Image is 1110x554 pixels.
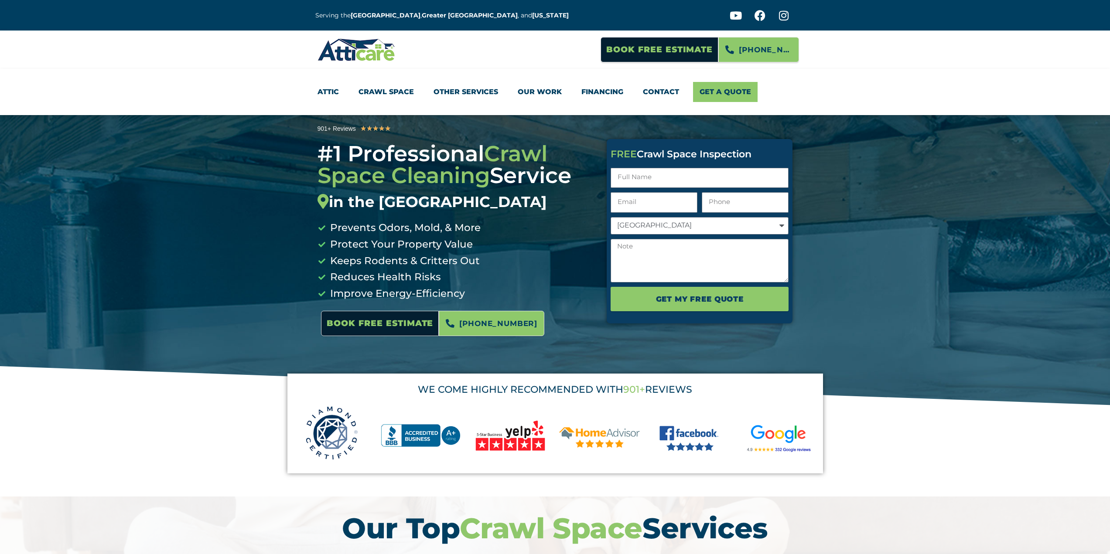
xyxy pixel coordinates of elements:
[315,10,575,20] p: Serving the , , and
[718,37,799,62] a: [PHONE_NUMBER]
[328,269,441,285] span: Reduces Health Risks
[299,385,812,394] div: WE COME HIGHLY RECOMMENDED WITH REVIEWS
[321,311,439,336] a: Book Free Estimate
[611,168,789,188] input: Full Name
[360,123,366,134] i: ★
[328,236,473,253] span: Protect Your Property Value
[702,192,789,213] input: Only numbers and phone characters (#, -, *, etc) are accepted.
[328,285,465,302] span: Improve Energy-Efficiency
[656,292,744,306] span: Get My FREE Quote
[422,11,518,19] a: Greater [GEOGRAPHIC_DATA]
[459,316,537,331] span: [PHONE_NUMBER]
[318,82,339,102] a: Attic
[318,193,594,211] div: in the [GEOGRAPHIC_DATA]
[601,37,718,62] a: Book Free Estimate
[366,123,372,134] i: ★
[606,41,713,58] span: Book Free Estimate
[360,123,391,134] div: 5/5
[611,287,789,311] button: Get My FREE Quote
[532,11,569,19] a: [US_STATE]
[318,124,356,134] div: 901+ Reviews
[351,11,420,19] a: [GEOGRAPHIC_DATA]
[318,140,547,189] span: Crawl Space Cleaning
[581,82,623,102] a: Financing
[623,384,645,395] span: 901+
[359,82,414,102] a: Crawl Space
[318,82,793,102] nav: Menu
[460,511,642,545] span: Crawl Space
[518,82,562,102] a: Our Work
[372,123,379,134] i: ★
[611,150,789,159] div: Crawl Space Inspection
[328,220,481,236] span: Prevents Odors, Mold, & More
[318,143,594,211] h3: #1 Professional Service
[327,315,433,332] span: Book Free Estimate
[315,514,795,542] h2: Our Top Services
[439,311,544,336] a: [PHONE_NUMBER]
[611,148,637,160] span: FREE
[693,82,758,102] a: Get A Quote
[434,82,498,102] a: Other Services
[611,192,697,213] input: Email
[739,42,792,57] span: [PHONE_NUMBER]
[643,82,679,102] a: Contact
[328,253,480,269] span: Keeps Rodents & Critters Out
[385,123,391,134] i: ★
[379,123,385,134] i: ★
